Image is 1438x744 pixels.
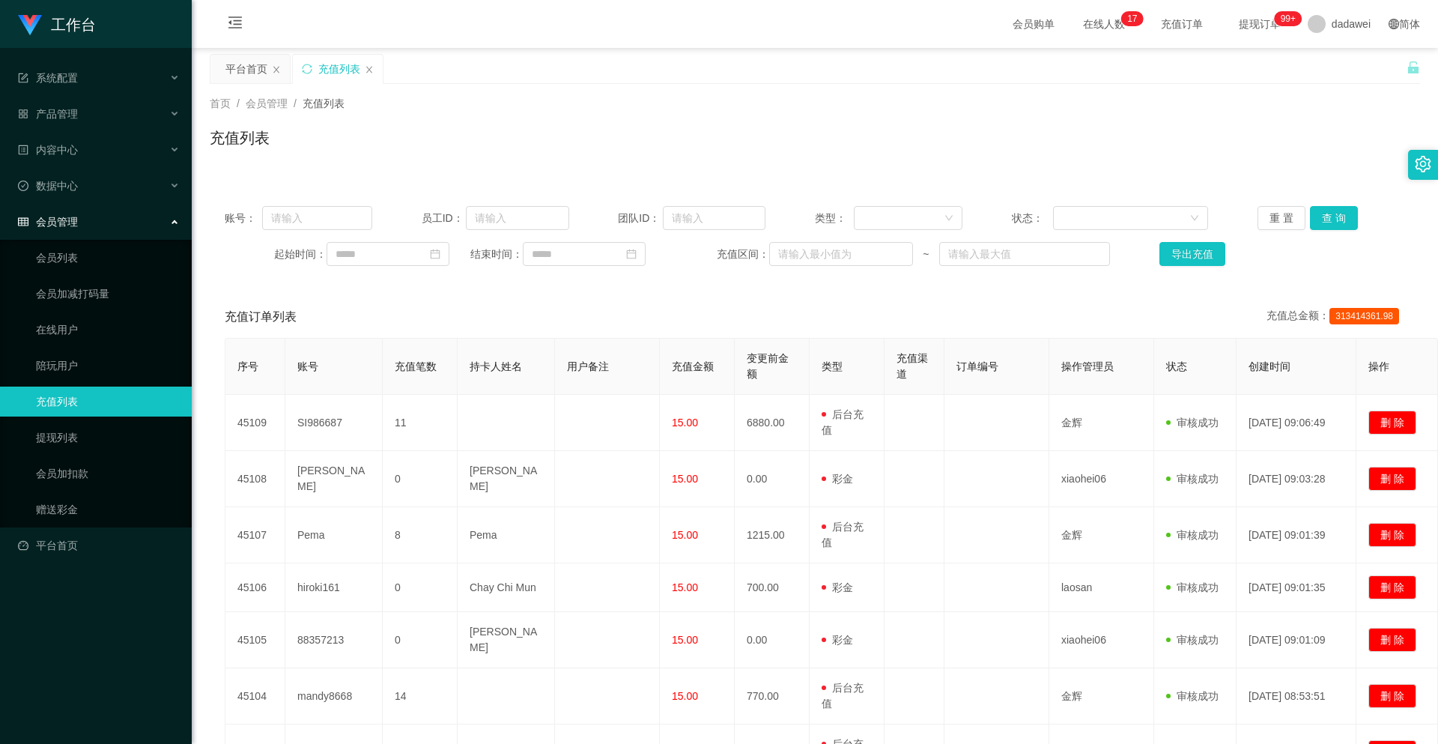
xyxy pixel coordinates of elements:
[36,315,180,345] a: 在线用户
[225,211,262,226] span: 账号：
[822,360,843,372] span: 类型
[822,521,864,548] span: 后台充值
[285,451,383,507] td: [PERSON_NAME]
[285,507,383,563] td: Pema
[747,352,789,380] span: 变更前金额
[1049,612,1154,668] td: xiaohei06
[1159,242,1225,266] button: 导出充值
[1368,523,1416,547] button: 删 除
[1166,417,1219,429] span: 审核成功
[395,360,437,372] span: 充值笔数
[470,247,523,262] span: 结束时间：
[822,634,853,646] span: 彩金
[1153,19,1210,29] span: 充值订单
[18,72,78,84] span: 系统配置
[225,308,297,326] span: 充值订单列表
[225,563,285,612] td: 45106
[735,612,810,668] td: 0.00
[210,1,261,49] i: 图标: menu-fold
[36,459,180,489] a: 会员加扣款
[18,180,78,192] span: 数据中心
[1407,61,1420,74] i: 图标: unlock
[1237,451,1356,507] td: [DATE] 09:03:28
[225,395,285,451] td: 45109
[383,451,458,507] td: 0
[1049,395,1154,451] td: 金辉
[237,97,240,109] span: /
[626,249,637,259] i: 图标: calendar
[318,55,360,83] div: 充值列表
[672,529,698,541] span: 15.00
[1258,206,1305,230] button: 重 置
[458,507,555,563] td: Pema
[956,360,998,372] span: 订单编号
[1049,507,1154,563] td: 金辉
[466,206,569,230] input: 请输入
[939,242,1110,266] input: 请输入最大值
[672,473,698,485] span: 15.00
[1166,581,1219,593] span: 审核成功
[1368,360,1389,372] span: 操作
[769,242,913,266] input: 请输入最小值为
[285,395,383,451] td: SI986687
[18,109,28,119] i: 图标: appstore-o
[1049,451,1154,507] td: xiaohei06
[717,247,769,262] span: 充值区间：
[302,64,312,74] i: 图标: sync
[272,65,281,74] i: 图标: close
[18,145,28,155] i: 图标: profile
[815,211,854,226] span: 类型：
[36,495,180,524] a: 赠送彩金
[1166,634,1219,646] span: 审核成功
[913,247,938,262] span: ~
[210,127,270,149] h1: 充值列表
[1237,563,1356,612] td: [DATE] 09:01:35
[36,387,180,417] a: 充值列表
[225,507,285,563] td: 45107
[225,612,285,668] td: 45105
[735,563,810,612] td: 700.00
[365,65,374,74] i: 图标: close
[897,352,928,380] span: 充值渠道
[294,97,297,109] span: /
[735,395,810,451] td: 6880.00
[285,612,383,668] td: 88357213
[430,249,440,259] i: 图标: calendar
[822,581,853,593] span: 彩金
[18,216,78,228] span: 会员管理
[1368,684,1416,708] button: 删 除
[18,181,28,191] i: 图标: check-circle-o
[225,55,267,83] div: 平台首页
[458,451,555,507] td: [PERSON_NAME]
[470,360,522,372] span: 持卡人姓名
[1415,156,1431,172] i: 图标: setting
[672,690,698,702] span: 15.00
[383,668,458,725] td: 14
[383,563,458,612] td: 0
[822,682,864,710] span: 后台充值
[225,451,285,507] td: 45108
[663,206,766,230] input: 请输入
[18,217,28,227] i: 图标: table
[18,530,180,560] a: 图标: dashboard平台首页
[274,247,327,262] span: 起始时间：
[822,473,853,485] span: 彩金
[18,108,78,120] span: 产品管理
[1249,360,1290,372] span: 创建时间
[672,417,698,429] span: 15.00
[1076,19,1132,29] span: 在线人数
[422,211,466,226] span: 员工ID：
[1190,214,1199,224] i: 图标: down
[1310,206,1358,230] button: 查 询
[225,668,285,725] td: 45104
[672,634,698,646] span: 15.00
[567,360,609,372] span: 用户备注
[1389,19,1399,29] i: 图标: global
[1132,11,1138,26] p: 7
[303,97,345,109] span: 充值列表
[618,211,662,226] span: 团队ID：
[210,97,231,109] span: 首页
[1368,411,1416,435] button: 删 除
[672,581,698,593] span: 15.00
[297,360,318,372] span: 账号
